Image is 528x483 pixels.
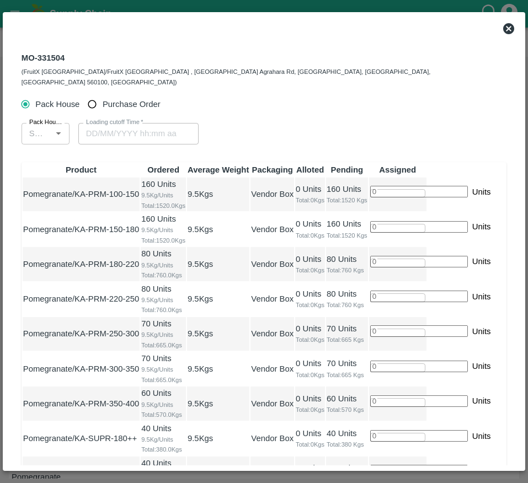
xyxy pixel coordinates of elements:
td: Pomegranate/KA-PRM-180-220 [23,247,140,281]
p: 0 Units [296,218,324,230]
b: Ordered [147,165,179,174]
input: 0 [370,221,468,233]
span: 9.5 Kg/Units [141,190,185,200]
span: Total: 0 Kgs [296,405,324,415]
input: Choose date, selected date is Oct 7, 2025 [78,123,191,144]
span: Total: 0 Kgs [296,230,324,240]
p: 0 Units [296,183,324,195]
span: Total: 1520 Kgs [327,230,367,240]
input: 0 [370,256,468,267]
p: Units [472,291,491,303]
span: 9.5 Kg/Units [141,225,185,235]
p: 160 Units [141,178,185,190]
td: Pomegranate/KA-PRM-350-400 [23,387,140,420]
p: 0 Units [296,393,324,405]
p: 70 Units [327,323,367,335]
p: 0 Units [296,323,324,335]
p: Vendor Box [251,188,294,200]
span: Total: 665 Kgs [327,370,367,380]
input: 0 [370,186,468,197]
span: 9.5 Kg/Units [141,330,185,340]
p: Vendor Box [251,398,294,410]
span: 9.5 Kg/Units [141,260,185,270]
p: 9.5 Kgs [188,328,213,340]
p: Units [472,325,491,337]
p: 80 Units [327,288,367,300]
input: 0 [370,395,468,407]
p: 9.5 Kgs [188,293,213,305]
p: 80 Units [141,283,185,295]
p: 70 Units [141,352,185,364]
span: 9.5 Kg/Units [141,434,185,444]
span: Total: 760 Kgs [327,265,367,275]
span: Pack House [35,98,79,110]
input: 0 [370,361,468,372]
p: 9.5 Kgs [188,188,213,200]
td: Pomegranate/KA-PRM-250-300 [23,317,140,351]
p: 0 Units [296,288,324,300]
button: Open [51,126,66,141]
input: 0 [370,430,468,442]
b: Assigned [379,165,416,174]
p: Units [472,430,491,442]
span: Total: 380.0 Kgs [141,444,185,454]
span: Total: 760.0 Kgs [141,270,185,280]
span: Total: 0 Kgs [296,439,324,449]
label: Pack House [29,118,64,127]
p: Units [472,255,491,267]
p: 160 Units [327,218,367,230]
span: Total: 760 Kgs [327,300,367,310]
p: Vendor Box [251,432,294,444]
p: 80 Units [141,248,185,260]
p: Units [472,221,491,233]
span: Total: 665.0 Kgs [141,340,185,350]
p: Units [472,395,491,407]
b: Product [66,165,97,174]
p: Units [472,465,491,477]
b: Average Weight [188,165,249,174]
span: Total: 570 Kgs [327,405,367,415]
p: Units [472,360,491,372]
p: 9.5 Kgs [188,432,213,444]
span: Total: 0 Kgs [296,370,324,380]
td: Pomegranate/KA-PRM-300-350 [23,352,140,385]
p: 0 Units [296,427,324,439]
span: Total: 1520 Kgs [327,195,367,205]
span: Total: 1520.0 Kgs [141,201,185,211]
p: Vendor Box [251,293,294,305]
b: Alloted [296,165,324,174]
td: Pomegranate/KA-PRM-150-180 [23,212,140,246]
label: Loading cutoff Time [86,118,143,127]
p: Vendor Box [251,223,294,235]
p: 70 Units [141,318,185,330]
p: 40 Units [141,457,185,469]
p: 160 Units [141,213,185,225]
span: 9.5 Kg/Units [141,400,185,410]
span: Total: 380 Kgs [327,439,367,449]
p: 40 Units [141,422,185,434]
input: Select Pack House [25,126,48,141]
span: Total: 0 Kgs [296,335,324,345]
p: 80 Units [327,253,367,265]
div: (FruitX [GEOGRAPHIC_DATA]/FruitX [GEOGRAPHIC_DATA] , [GEOGRAPHIC_DATA] Agrahara Rd, [GEOGRAPHIC_D... [22,65,495,88]
input: 0 [370,325,468,337]
td: Pomegranate/KA-PRM-220-250 [23,282,140,316]
span: 9.5 Kg/Units [141,295,185,305]
span: Total: 0 Kgs [296,300,324,310]
p: Vendor Box [251,258,294,270]
span: 9.5 Kg/Units [141,364,185,374]
p: Units [472,186,491,198]
p: 9.5 Kgs [188,398,213,410]
span: Total: 570.0 Kgs [141,410,185,420]
p: 9.5 Kgs [188,223,213,235]
p: 9.5 Kgs [188,258,213,270]
span: Total: 760.0 Kgs [141,305,185,315]
p: 60 Units [327,393,367,405]
p: 0 Units [296,253,324,265]
span: Total: 0 Kgs [296,195,324,205]
b: Pending [331,165,364,174]
span: Total: 1520.0 Kgs [141,235,185,245]
input: 0 [370,291,468,302]
p: Vendor Box [251,363,294,375]
input: 0 [370,465,468,476]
